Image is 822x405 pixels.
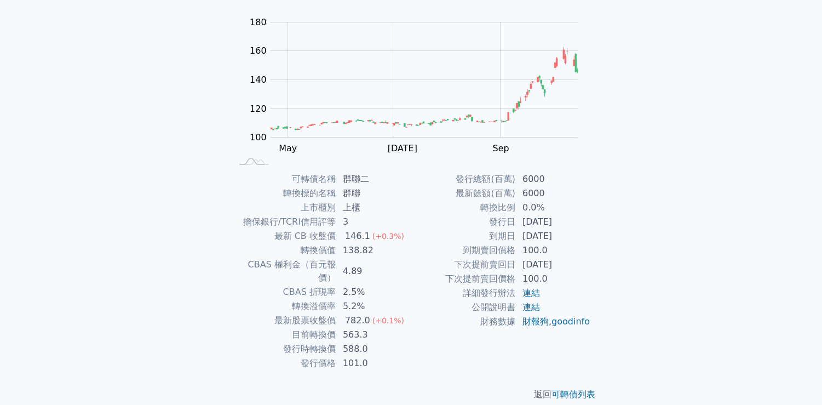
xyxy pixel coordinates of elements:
td: 轉換標的名稱 [232,186,336,201]
td: 下次提前賣回價格 [411,272,516,286]
td: 發行日 [411,215,516,229]
tspan: [DATE] [388,143,417,153]
td: , [516,315,591,329]
div: 聊天小工具 [767,352,822,405]
td: 群聯二 [336,172,411,186]
td: 5.2% [336,299,411,313]
a: 可轉債列表 [551,389,595,400]
td: [DATE] [516,229,591,243]
iframe: Chat Widget [767,352,822,405]
td: 3 [336,215,411,229]
td: 最新股票收盤價 [232,313,336,328]
td: 100.0 [516,272,591,286]
td: [DATE] [516,258,591,272]
td: 最新 CB 收盤價 [232,229,336,243]
td: 6000 [516,186,591,201]
td: 4.89 [336,258,411,285]
td: 轉換比例 [411,201,516,215]
span: (+0.1%) [372,316,404,325]
div: 146.1 [343,230,372,243]
td: 發行時轉換價 [232,342,336,356]
tspan: 140 [250,75,267,85]
td: 6000 [516,172,591,186]
td: 發行價格 [232,356,336,370]
td: CBAS 權利金（百元報價） [232,258,336,285]
td: 100.0 [516,243,591,258]
tspan: 100 [250,132,267,142]
td: 擔保銀行/TCRI信用評等 [232,215,336,229]
td: 公開說明書 [411,300,516,315]
td: 轉換溢價率 [232,299,336,313]
div: 782.0 [343,314,372,327]
tspan: Sep [492,143,509,153]
g: Chart [244,17,594,153]
td: 發行總額(百萬) [411,172,516,186]
tspan: May [279,143,297,153]
a: 連結 [522,302,540,312]
td: 群聯 [336,186,411,201]
a: 連結 [522,288,540,298]
a: 財報狗 [522,316,549,327]
td: 101.0 [336,356,411,370]
p: 返回 [219,388,604,401]
a: goodinfo [551,316,590,327]
tspan: 120 [250,103,267,113]
td: 563.3 [336,328,411,342]
td: [DATE] [516,215,591,229]
td: 到期日 [411,229,516,243]
td: 目前轉換價 [232,328,336,342]
td: 138.82 [336,243,411,258]
td: 到期賣回價格 [411,243,516,258]
td: 2.5% [336,285,411,299]
tspan: 180 [250,17,267,27]
td: 財務數據 [411,315,516,329]
td: 上櫃 [336,201,411,215]
td: 轉換價值 [232,243,336,258]
td: 0.0% [516,201,591,215]
td: 588.0 [336,342,411,356]
td: 下次提前賣回日 [411,258,516,272]
td: 上市櫃別 [232,201,336,215]
td: 詳細發行辦法 [411,286,516,300]
td: CBAS 折現率 [232,285,336,299]
td: 最新餘額(百萬) [411,186,516,201]
span: (+0.3%) [372,232,404,241]
tspan: 160 [250,45,267,56]
td: 可轉債名稱 [232,172,336,186]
